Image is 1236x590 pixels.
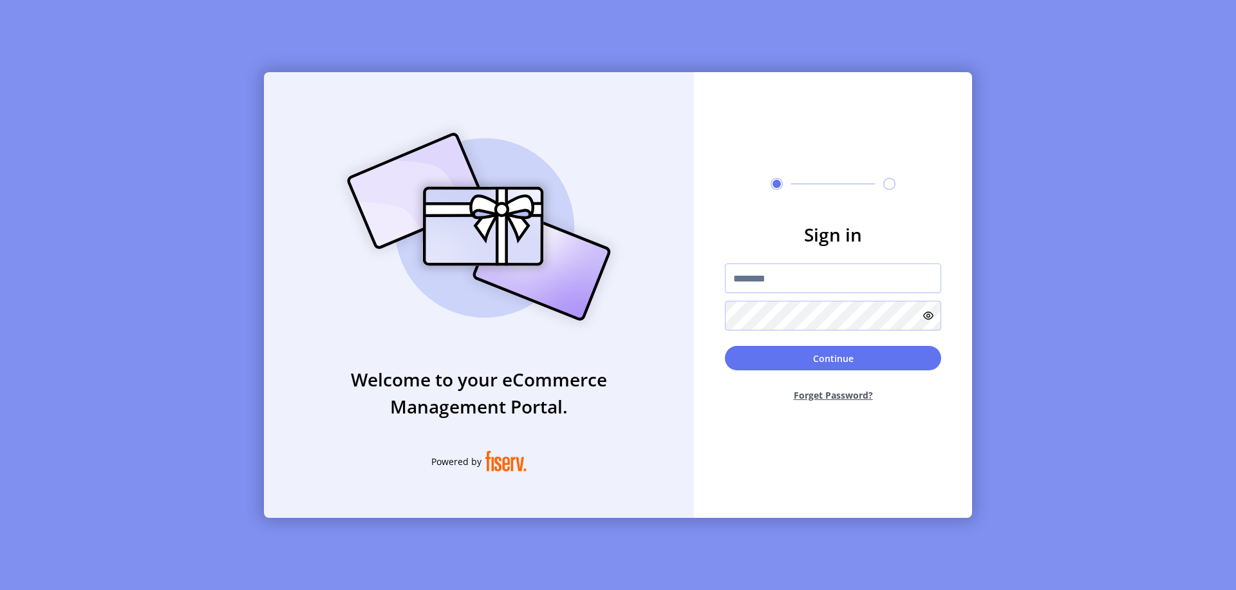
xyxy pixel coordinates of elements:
[431,455,482,468] span: Powered by
[328,119,630,335] img: card_Illustration.svg
[725,221,941,248] h3: Sign in
[264,366,694,420] h3: Welcome to your eCommerce Management Portal.
[725,346,941,370] button: Continue
[725,378,941,412] button: Forget Password?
